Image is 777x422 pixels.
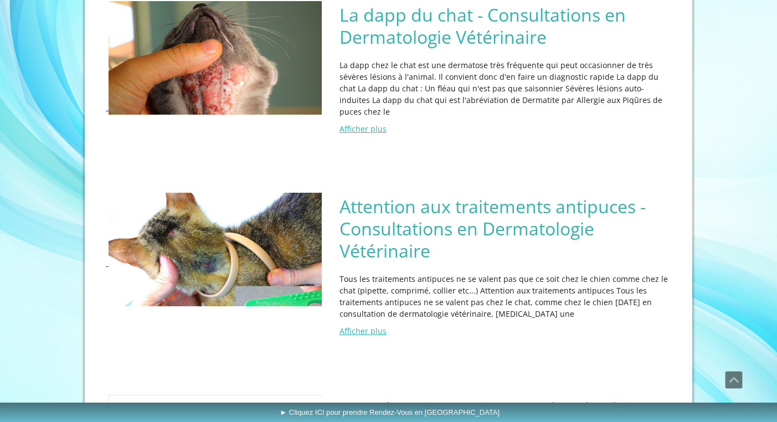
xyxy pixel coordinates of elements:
a: Afficher plus [339,326,387,336]
span: ► Cliquez ICI pour prendre Rendez-Vous en [GEOGRAPHIC_DATA] [280,408,500,416]
a: Attention aux traitements antipuces - Consultations en Dermatologie Vétérinaire [339,195,674,262]
a: Défiler vers le haut [725,371,743,389]
div: La dapp chez le chat est une dermatose très fréquente qui peut occasionner de très sévères lésion... [337,56,677,120]
span: Défiler vers le haut [725,372,742,388]
a: Afficher plus [339,123,387,134]
div: Tous les traitements antipuces ne se valent pas que ce soit chez le chien comme chez le chat (pip... [337,270,677,322]
a: La dapp du chat - Consultations en Dermatologie Vétérinaire [339,4,674,48]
